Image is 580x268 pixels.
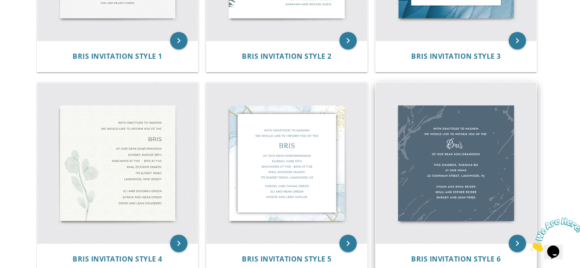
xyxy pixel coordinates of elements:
[73,52,162,61] a: Bris Invitation Style 1
[411,52,501,61] a: Bris Invitation Style 3
[37,83,198,243] img: Bris Invitation Style 4
[170,235,187,252] a: keyboard_arrow_right
[411,255,501,263] a: Bris Invitation Style 6
[170,32,187,49] a: keyboard_arrow_right
[242,51,332,61] span: Bris Invitation Style 2
[509,235,526,252] a: keyboard_arrow_right
[3,3,57,38] img: Chat attention grabber
[526,214,580,255] iframe: chat widget
[339,235,357,252] a: keyboard_arrow_right
[73,51,162,61] span: Bris Invitation Style 1
[509,32,526,49] a: keyboard_arrow_right
[242,52,332,61] a: Bris Invitation Style 2
[73,254,162,264] span: Bris Invitation Style 4
[242,254,332,264] span: Bris Invitation Style 5
[411,51,501,61] span: Bris Invitation Style 3
[339,32,357,49] a: keyboard_arrow_right
[206,83,367,243] img: Bris Invitation Style 5
[376,83,536,243] img: Bris Invitation Style 6
[411,254,501,264] span: Bris Invitation Style 6
[73,255,162,263] a: Bris Invitation Style 4
[242,255,332,263] a: Bris Invitation Style 5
